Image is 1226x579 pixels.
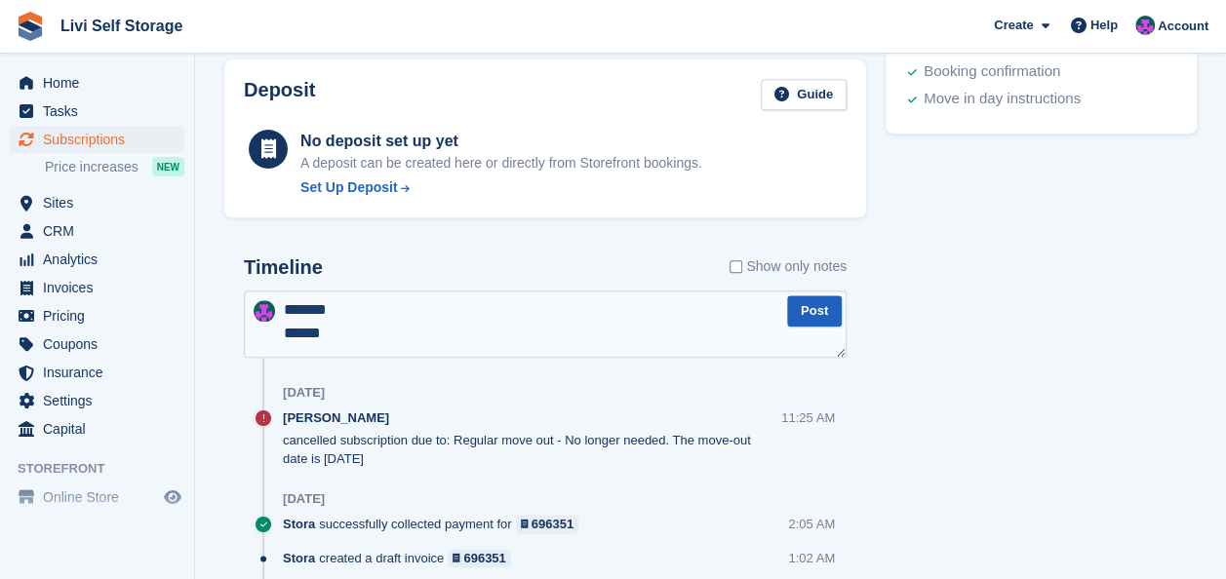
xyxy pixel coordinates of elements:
[254,300,275,322] img: Graham Cameron
[788,549,835,567] div: 1:02 AM
[43,217,160,245] span: CRM
[43,246,160,273] span: Analytics
[532,515,573,533] div: 696351
[516,515,579,533] a: 696351
[10,97,184,125] a: menu
[1158,17,1208,36] span: Account
[781,408,835,427] div: 11:25 AM
[43,359,160,386] span: Insurance
[283,515,315,533] span: Stora
[283,549,315,567] span: Stora
[10,69,184,96] a: menu
[1090,16,1118,35] span: Help
[283,408,781,468] div: cancelled subscription due to: Regular move out - No longer needed. The move-out date is [DATE]
[463,549,505,567] div: 696351
[448,549,511,567] a: 696351
[18,459,194,479] span: Storefront
[43,387,160,414] span: Settings
[53,10,190,42] a: Livi Self Storage
[43,69,160,96] span: Home
[244,79,315,111] h2: Deposit
[10,387,184,414] a: menu
[10,217,184,245] a: menu
[43,330,160,358] span: Coupons
[994,16,1033,35] span: Create
[161,485,184,509] a: Preview store
[283,491,325,507] div: [DATE]
[788,515,835,533] div: 2:05 AM
[43,126,160,153] span: Subscriptions
[10,274,184,301] a: menu
[1135,16,1155,35] img: Graham Cameron
[924,60,1060,84] div: Booking confirmation
[45,158,138,176] span: Price increases
[283,385,325,401] div: [DATE]
[10,483,184,511] a: menu
[43,189,160,216] span: Sites
[10,415,184,443] a: menu
[43,415,160,443] span: Capital
[152,157,184,176] div: NEW
[16,12,45,41] img: stora-icon-8386f47178a22dfd0bd8f6a31ec36ba5ce8667c1dd55bd0f319d3a0aa187defe.svg
[45,156,184,177] a: Price increases NEW
[43,302,160,329] span: Pricing
[43,274,160,301] span: Invoices
[924,88,1081,111] div: Move in day instructions
[10,246,184,273] a: menu
[10,330,184,358] a: menu
[300,177,702,198] a: Set Up Deposit
[10,126,184,153] a: menu
[43,97,160,125] span: Tasks
[283,408,389,427] span: [PERSON_NAME]
[787,295,842,328] button: Post
[10,359,184,386] a: menu
[10,189,184,216] a: menu
[730,256,742,277] input: Show only notes
[283,515,588,533] div: successfully collected payment for
[300,153,702,174] p: A deposit can be created here or directly from Storefront bookings.
[300,130,702,153] div: No deposit set up yet
[300,177,398,198] div: Set Up Deposit
[283,549,521,567] div: created a draft invoice
[43,483,160,511] span: Online Store
[10,302,184,329] a: menu
[730,256,847,277] label: Show only notes
[761,79,847,111] a: Guide
[244,256,323,279] h2: Timeline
